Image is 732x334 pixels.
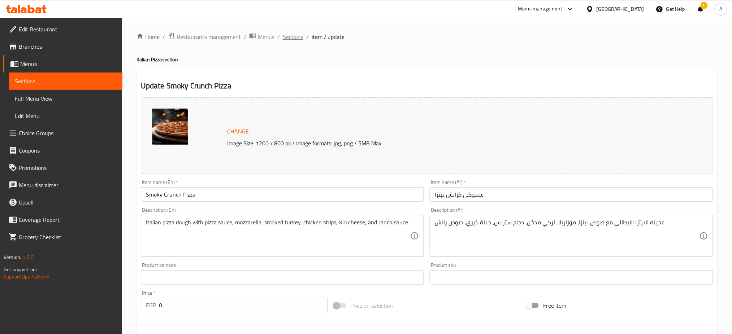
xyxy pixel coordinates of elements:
[224,124,252,139] button: Change
[163,32,165,41] li: /
[312,32,345,41] span: item / update
[227,126,249,137] span: Change
[3,38,122,55] a: Branches
[430,270,713,285] input: Please enter product sku
[146,219,411,253] textarea: Italian pizza dough with pizza sauce, mozzarella, smoked turkey, chicken strips, Kiri cheese, and...
[168,32,241,41] a: Restaurants management
[152,109,188,145] img: WhatsApp_Image_20250826_a638918379932382598.jpeg
[3,176,122,194] a: Menu disclaimer
[159,298,328,312] input: Please enter price
[15,77,117,85] span: Sections
[19,146,117,155] span: Coupons
[283,32,303,41] a: Sections
[20,60,117,68] span: Menus
[3,228,122,246] a: Grocery Checklist
[19,42,117,51] span: Branches
[137,32,160,41] a: Home
[3,142,122,159] a: Coupons
[141,187,424,202] input: Enter name En
[720,5,723,13] span: A
[141,80,713,91] h2: Update Smoky Crunch Pizza
[3,124,122,142] a: Choice Groups
[518,5,563,13] div: Menu-management
[258,32,274,41] span: Menus
[19,198,117,207] span: Upsell
[19,233,117,241] span: Grocery Checklist
[19,215,117,224] span: Coverage Report
[137,32,718,41] nav: breadcrumb
[3,21,122,38] a: Edit Restaurant
[3,194,122,211] a: Upsell
[435,219,699,253] textarea: عجينه البيتزا الايطالى مع صوص بيتزا، موزاريلا, تركي مدخن، دجاج ستربس، جبنة كيري، صوص رانش
[9,90,122,107] a: Full Menu View
[177,32,241,41] span: Restaurants management
[15,94,117,103] span: Full Menu View
[3,159,122,176] a: Promotions
[224,139,637,148] p: Image Size: 1200 x 800 px / Image formats: jpg, png / 5MB Max.
[249,32,274,41] a: Menus
[146,301,156,309] p: EGP
[306,32,309,41] li: /
[543,301,566,310] span: Free item
[9,72,122,90] a: Sections
[22,252,34,262] span: 1.0.0
[19,25,117,34] span: Edit Restaurant
[19,163,117,172] span: Promotions
[9,107,122,124] a: Edit Menu
[4,265,37,274] span: Get support on:
[351,301,393,310] span: Price on selection
[141,270,424,285] input: Please enter product barcode
[4,252,21,262] span: Version:
[244,32,246,41] li: /
[430,187,713,202] input: Enter name Ar
[3,55,122,72] a: Menus
[19,181,117,189] span: Menu disclaimer
[19,129,117,137] span: Choice Groups
[137,56,718,63] h4: Italian Pizza section
[4,272,49,281] a: Support.OpsPlatform
[3,211,122,228] a: Coverage Report
[15,111,117,120] span: Edit Menu
[277,32,280,41] li: /
[597,5,644,13] div: [GEOGRAPHIC_DATA]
